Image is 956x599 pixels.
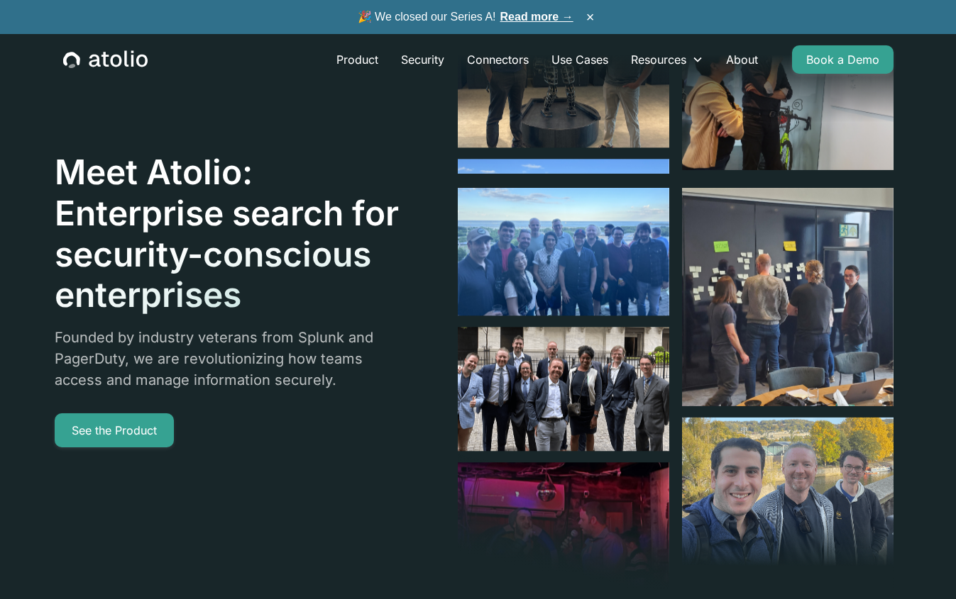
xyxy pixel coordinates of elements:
a: Use Cases [540,45,620,74]
img: image [458,327,669,451]
div: Resources [620,45,715,74]
div: Resources [631,51,686,68]
a: Read more → [500,11,573,23]
p: Founded by industry veterans from Splunk and PagerDuty, we are revolutionizing how teams access a... [55,327,408,391]
a: Product [325,45,390,74]
a: Connectors [456,45,540,74]
a: Security [390,45,456,74]
img: image [682,181,894,406]
span: 🎉 We closed our Series A! [358,9,573,26]
button: × [582,9,599,25]
img: image [682,418,894,573]
h1: Meet Atolio: Enterprise search for security-conscious enterprises [55,152,408,315]
a: See the Product [55,413,174,447]
a: home [63,50,148,69]
a: Book a Demo [792,45,894,74]
img: image [458,159,669,316]
a: About [715,45,769,74]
